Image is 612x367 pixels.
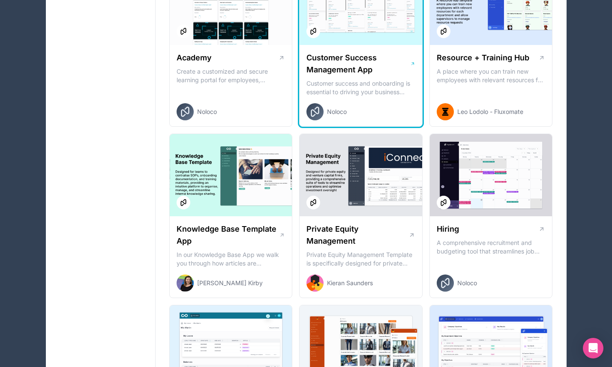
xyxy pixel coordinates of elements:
[306,251,415,268] p: Private Equity Management Template is specifically designed for private equity and venture capita...
[177,67,285,84] p: Create a customized and secure learning portal for employees, customers or partners. Organize les...
[197,279,263,287] span: [PERSON_NAME] Kirby
[457,107,523,116] span: Leo Lodolo - Fluxomate
[437,223,459,235] h1: Hiring
[306,52,410,76] h1: Customer Success Management App
[327,279,373,287] span: Kieran Saunders
[327,107,347,116] span: Noloco
[583,338,603,358] div: Open Intercom Messenger
[437,239,546,256] p: A comprehensive recruitment and budgeting tool that streamlines job creation, applicant tracking,...
[306,79,415,96] p: Customer success and onboarding is essential to driving your business forward and ensuring retent...
[457,279,477,287] span: Noloco
[177,251,285,268] p: In our Knowledge Base App we walk you through how articles are submitted, approved, and managed, ...
[306,223,408,247] h1: Private Equity Management
[177,223,279,247] h1: Knowledge Base Template App
[437,52,529,64] h1: Resource + Training Hub
[197,107,217,116] span: Noloco
[177,52,212,64] h1: Academy
[437,67,546,84] p: A place where you can train new employees with relevant resources for each department and allow s...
